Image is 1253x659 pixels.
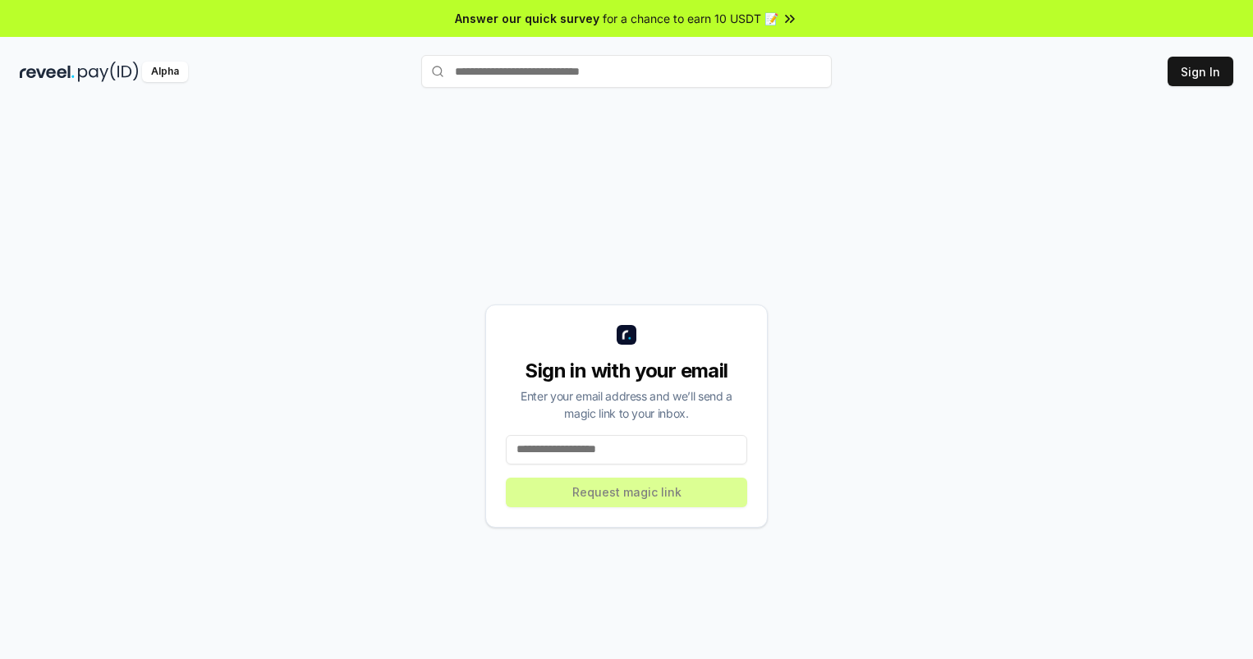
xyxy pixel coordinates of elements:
span: for a chance to earn 10 USDT 📝 [603,10,778,27]
img: reveel_dark [20,62,75,82]
button: Sign In [1168,57,1233,86]
div: Sign in with your email [506,358,747,384]
div: Enter your email address and we’ll send a magic link to your inbox. [506,387,747,422]
img: logo_small [617,325,636,345]
img: pay_id [78,62,139,82]
div: Alpha [142,62,188,82]
span: Answer our quick survey [455,10,599,27]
